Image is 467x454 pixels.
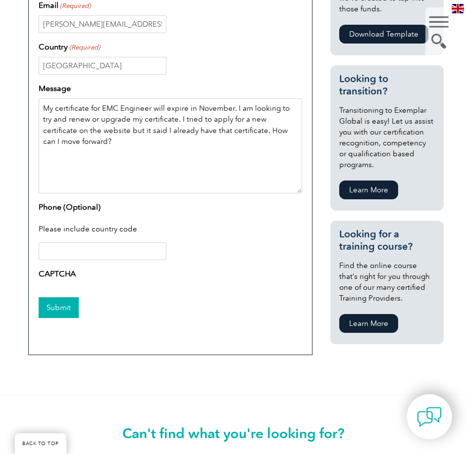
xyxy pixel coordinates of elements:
[39,297,79,318] input: Submit
[15,433,66,454] a: BACK TO TOP
[339,260,434,304] p: Find the online course that’s right for you through one of our many certified Training Providers.
[339,73,434,97] h3: Looking to transition?
[39,41,100,53] label: Country
[339,25,428,44] a: Download Template
[339,181,398,199] a: Learn More
[39,268,76,280] label: CAPTCHA
[39,83,71,94] label: Message
[23,425,444,442] h2: Can't find what you're looking for?
[39,201,101,213] label: Phone (Optional)
[417,405,442,429] img: contact-chat.png
[339,314,398,333] a: Learn More
[452,4,464,13] img: en
[59,1,91,11] span: (Required)
[339,228,434,253] h3: Looking for a training course?
[339,105,434,170] p: Transitioning to Exemplar Global is easy! Let us assist you with our certification recognition, c...
[39,217,302,243] div: Please include country code
[69,43,101,52] span: (Required)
